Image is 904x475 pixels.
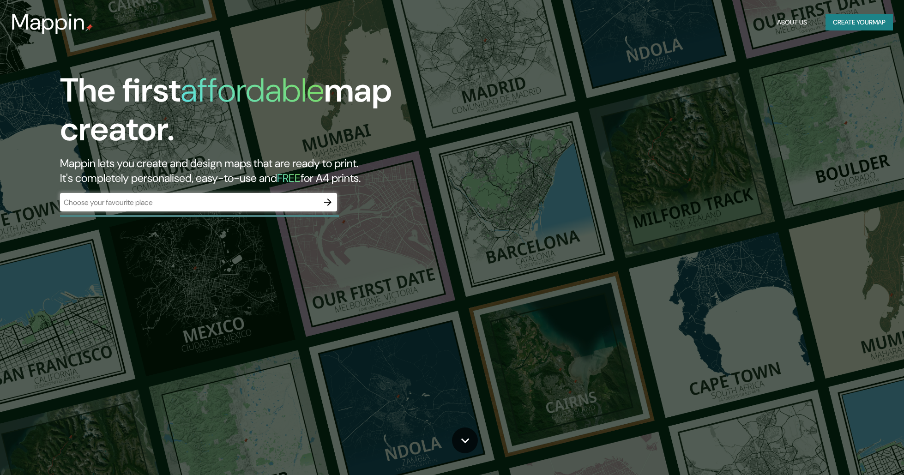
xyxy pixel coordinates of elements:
[277,171,301,185] h5: FREE
[826,14,893,31] button: Create yourmap
[773,14,811,31] button: About Us
[11,9,85,35] h3: Mappin
[60,71,512,156] h1: The first map creator.
[85,24,93,31] img: mappin-pin
[60,197,319,208] input: Choose your favourite place
[181,69,324,112] h1: affordable
[60,156,512,186] h2: Mappin lets you create and design maps that are ready to print. It's completely personalised, eas...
